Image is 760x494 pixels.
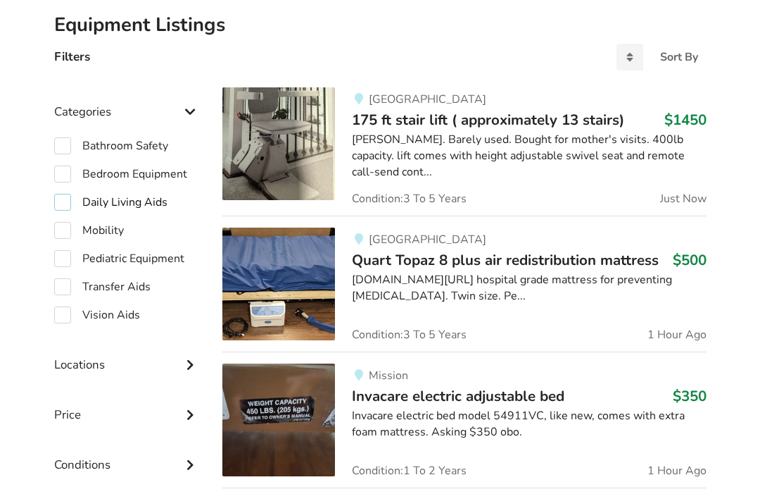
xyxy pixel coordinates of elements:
label: Transfer Aids [54,278,151,295]
h3: $500 [673,251,707,269]
span: Mission [369,368,408,383]
label: Bathroom Safety [54,137,168,154]
label: Pediatric Equipment [54,250,184,267]
a: bedroom equipment-quart topaz 8 plus air redistribution mattress[GEOGRAPHIC_DATA]Quart Topaz 8 pl... [222,216,706,352]
label: Vision Aids [54,307,140,323]
span: Condition: 3 To 5 Years [352,329,467,340]
img: mobility-175 ft stair lift ( approximately 13 stairs) [222,87,335,200]
h3: $1450 [664,111,707,129]
span: 1 Hour Ago [647,465,707,476]
span: Condition: 3 To 5 Years [352,193,467,204]
span: [GEOGRAPHIC_DATA] [369,92,486,107]
div: Locations [54,329,201,379]
div: [PERSON_NAME]. Barely used. Bought for mother's visits. 400lb capacity. lift comes with height ad... [352,132,706,180]
h3: $350 [673,387,707,405]
div: Conditions [54,429,201,479]
span: 175 ft stair lift ( approximately 13 stairs) [352,110,624,130]
a: bedroom equipment-invacare electric adjustable bedMissionInvacare electric adjustable bed$350Inva... [222,352,706,488]
img: bedroom equipment-quart topaz 8 plus air redistribution mattress [222,228,335,340]
span: 1 Hour Ago [647,329,707,340]
span: [GEOGRAPHIC_DATA] [369,232,486,247]
span: Quart Topaz 8 plus air redistribution mattress [352,250,659,270]
span: Invacare electric adjustable bed [352,386,564,406]
div: Invacare electric bed model 54911VC, like new, comes with extra foam mattress. Asking $350 obo. [352,408,706,440]
span: Just Now [660,193,707,204]
div: Sort By [660,51,698,63]
label: Daily Living Aids [54,194,167,211]
img: bedroom equipment-invacare electric adjustable bed [222,364,335,476]
label: Bedroom Equipment [54,166,187,183]
h4: Filters [54,49,90,65]
label: Mobility [54,222,124,239]
div: Price [54,379,201,429]
span: Condition: 1 To 2 Years [352,465,467,476]
a: mobility-175 ft stair lift ( approximately 13 stairs)[GEOGRAPHIC_DATA]175 ft stair lift ( approxi... [222,87,706,216]
div: [DOMAIN_NAME][URL] hospital grade mattress for preventing [MEDICAL_DATA]. Twin size. Pe... [352,272,706,304]
h2: Equipment Listings [54,13,707,37]
div: Categories [54,76,201,126]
